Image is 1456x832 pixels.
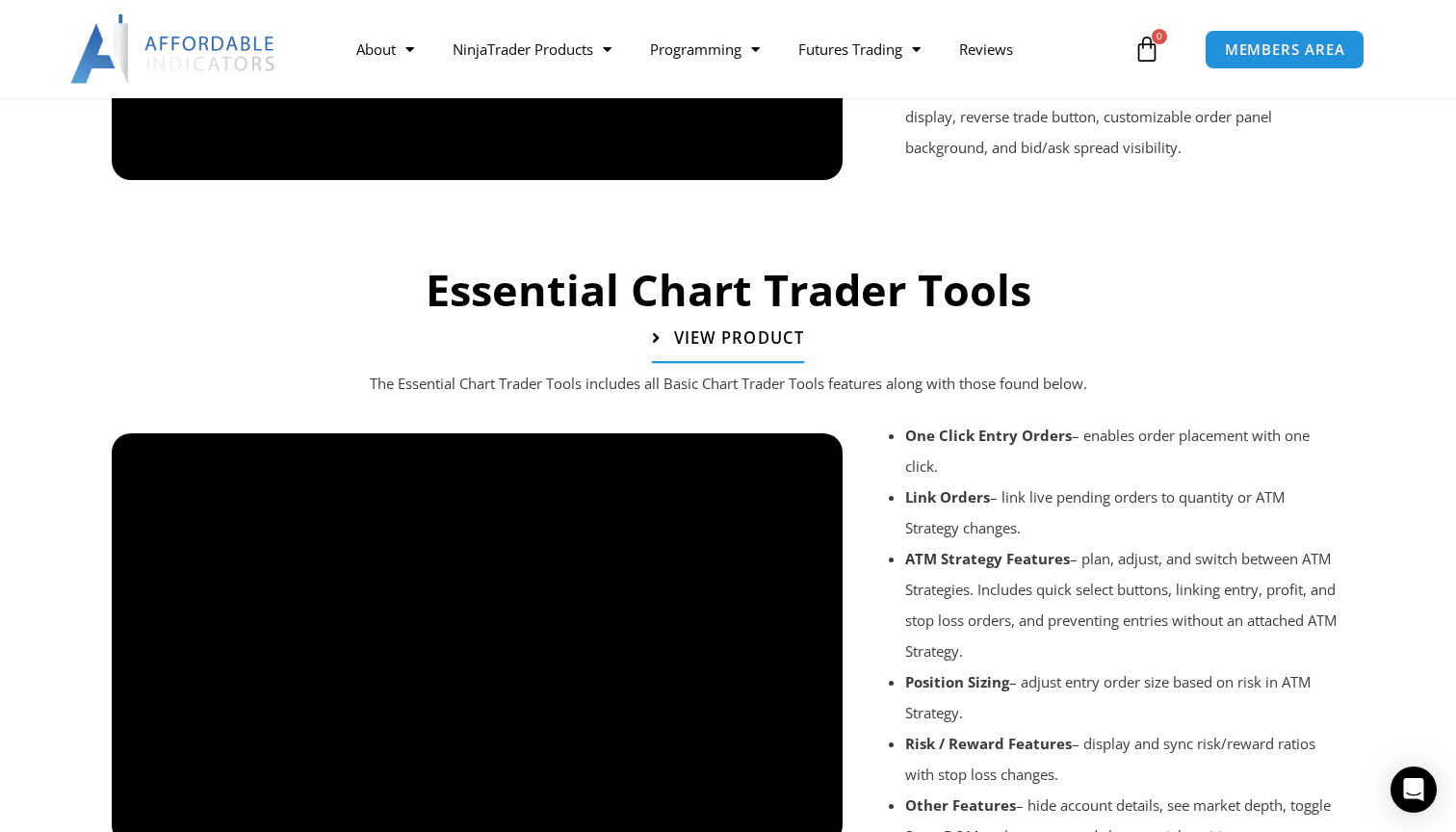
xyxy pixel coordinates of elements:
[905,426,1072,445] strong: One Click Entry Orders
[905,672,1009,691] strong: Position Sizing
[1391,767,1437,813] div: Open Intercom Messenger
[905,666,1342,728] li: – adjust entry order size based on risk in ATM Strategy.
[1105,21,1189,77] a: 0
[905,543,1342,666] li: – plan, adjust, and switch between ATM Strategies. Includes quick select buttons, linking entry, ...
[905,795,1016,815] strong: Other Features
[102,262,1354,319] h2: Essential Chart Trader Tools
[905,487,990,507] strong: Link Orders
[652,316,804,364] a: View Product
[337,27,1129,71] nav: Menu
[150,371,1306,398] p: The Essential Chart Trader Tools includes all Basic Chart Trader Tools features along with those ...
[433,27,631,71] a: NinjaTrader Products
[1152,29,1167,44] span: 0
[905,70,1342,163] li: – Includes bar counter, real-time last price display, reverse trade button, customizable order pa...
[674,330,804,347] span: View Product
[70,14,277,84] img: LogoAI | Affordable Indicators – NinjaTrader
[779,27,940,71] a: Futures Trading
[1225,42,1345,57] span: MEMBERS AREA
[337,27,433,71] a: About
[631,27,779,71] a: Programming
[905,728,1342,790] li: – display and sync risk/reward ratios with stop loss changes.
[905,549,1070,568] strong: ATM Strategy Features
[940,27,1032,71] a: Reviews
[905,734,1072,753] strong: Risk / Reward Features
[1205,30,1365,69] a: MEMBERS AREA
[905,481,1342,543] li: – link live pending orders to quantity or ATM Strategy changes.
[905,420,1342,481] li: – enables order placement with one click.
